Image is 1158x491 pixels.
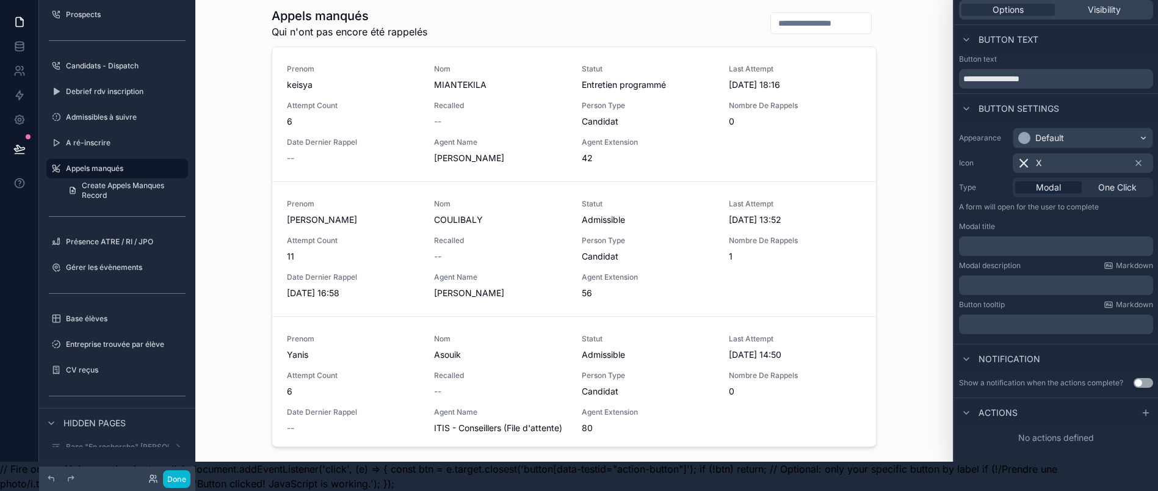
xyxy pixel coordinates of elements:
[1104,261,1153,271] a: Markdown
[66,112,186,122] label: Admissibles à suivre
[1013,128,1153,148] button: Default
[66,138,186,148] label: A ré-inscrire
[46,309,188,329] a: Base élèves
[1104,300,1153,310] a: Markdown
[46,360,188,380] a: CV reçus
[46,232,188,252] a: Présence ATRE / RI / JPO
[1116,300,1153,310] span: Markdown
[954,427,1158,449] div: No actions defined
[959,300,1005,310] label: Button tooltip
[46,159,188,178] a: Appels manqués
[1036,181,1061,194] span: Modal
[959,158,1008,168] label: Icon
[1036,157,1042,169] span: X
[959,275,1153,295] div: scrollable content
[66,365,186,375] label: CV reçus
[959,315,1153,334] div: scrollable content
[979,103,1059,115] span: Button settings
[959,222,995,231] label: Modal title
[66,314,186,324] label: Base élèves
[959,378,1123,388] div: Show a notification when the actions complete?
[1098,181,1137,194] span: One Click
[61,181,188,200] a: Create Appels Manques Record
[959,133,1008,143] label: Appearance
[46,258,188,277] a: Gérer les évènements
[979,353,1040,365] span: Notification
[46,5,188,24] a: Prospects
[46,133,188,153] a: A ré-inscrire
[979,34,1038,46] span: Button text
[979,407,1018,419] span: Actions
[993,4,1024,16] span: Options
[1035,132,1064,144] div: Default
[1116,261,1153,271] span: Markdown
[959,261,1021,271] label: Modal description
[63,417,126,429] span: Hidden pages
[66,10,186,20] label: Prospects
[46,107,188,127] a: Admissibles à suivre
[959,236,1153,256] div: scrollable content
[959,183,1008,192] label: Type
[46,56,188,76] a: Candidats - Dispatch
[66,164,181,173] label: Appels manqués
[46,82,188,101] a: Debrief rdv inscription
[66,87,186,96] label: Debrief rdv inscription
[959,202,1153,217] p: A form will open for the user to complete
[66,61,186,71] label: Candidats - Dispatch
[66,263,186,272] label: Gérer les évènements
[46,335,188,354] a: Entreprise trouvée par élève
[82,181,181,200] span: Create Appels Manques Record
[1088,4,1121,16] span: Visibility
[66,340,186,349] label: Entreprise trouvée par élève
[66,237,186,247] label: Présence ATRE / RI / JPO
[959,54,997,64] label: Button text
